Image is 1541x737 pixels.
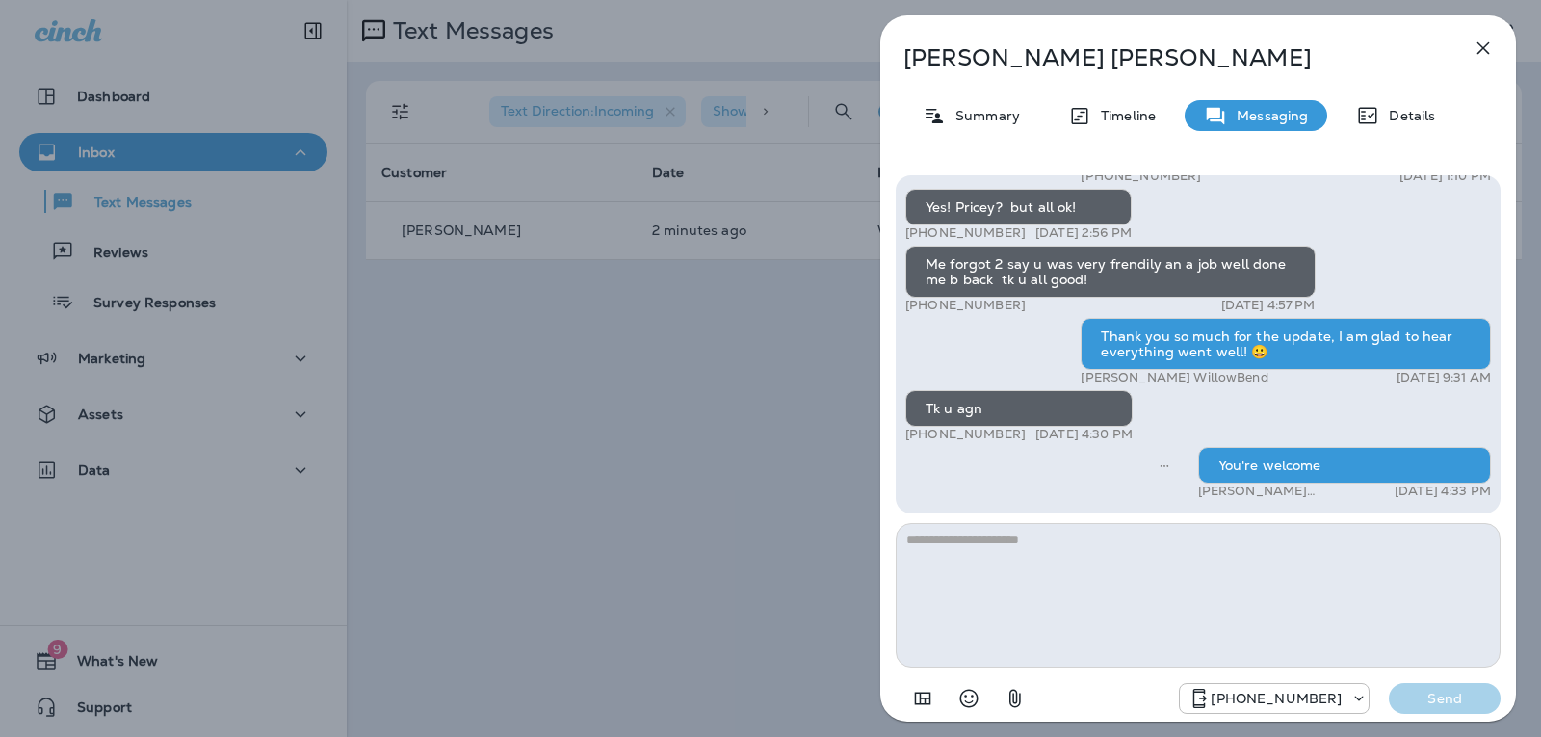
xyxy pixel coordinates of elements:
p: [PERSON_NAME] [PERSON_NAME] [903,44,1429,71]
p: [PHONE_NUMBER] [905,427,1026,442]
p: [PHONE_NUMBER] [1211,691,1342,706]
p: [DATE] 2:56 PM [1035,225,1132,241]
div: Tk u agn [905,390,1133,427]
p: Timeline [1091,108,1156,123]
button: Add in a premade template [903,679,942,718]
p: Details [1379,108,1435,123]
p: [DATE] 4:33 PM [1395,484,1491,499]
div: Yes! Pricey? but all ok! [905,189,1132,225]
p: [DATE] 1:10 PM [1399,169,1491,184]
p: [PERSON_NAME] WillowBend [1081,370,1267,385]
div: Me forgot 2 say u was very frendily an a job well done me b back tk u all good! [905,246,1316,298]
p: Summary [946,108,1020,123]
p: Messaging [1227,108,1308,123]
p: [PERSON_NAME] WillowBend [1198,484,1374,499]
p: [PHONE_NUMBER] [905,298,1026,313]
div: Thank you so much for the update, I am glad to hear everything went well! 😀 [1081,318,1491,370]
div: You're welcome [1198,447,1491,484]
p: [DATE] 4:30 PM [1035,427,1133,442]
p: [DATE] 9:31 AM [1397,370,1491,385]
p: [PHONE_NUMBER] [905,225,1026,241]
span: Sent [1160,456,1169,473]
p: [DATE] 4:57 PM [1221,298,1316,313]
button: Select an emoji [950,679,988,718]
p: [PHONE_NUMBER] [1081,169,1201,184]
div: +1 (813) 497-4455 [1180,687,1369,710]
